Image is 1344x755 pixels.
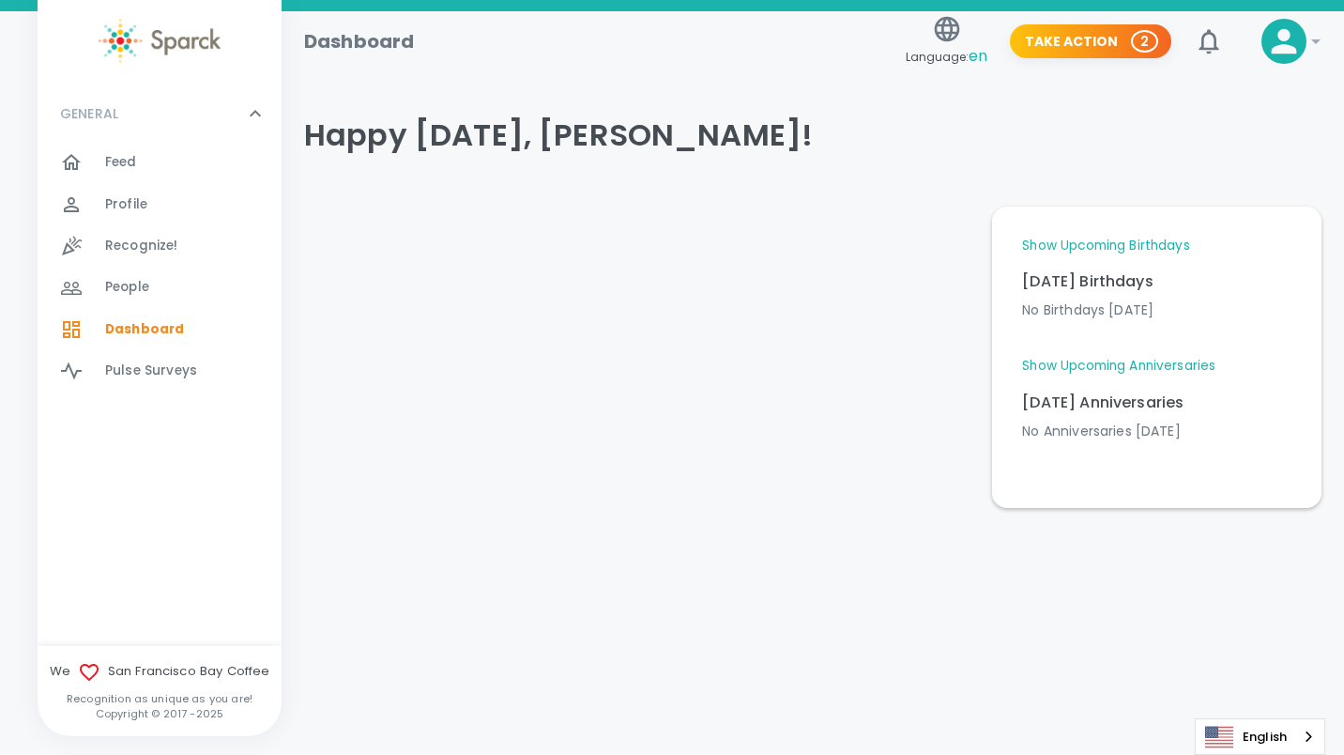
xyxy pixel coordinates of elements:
a: Pulse Surveys [38,350,282,392]
a: Show Upcoming Anniversaries [1022,357,1215,376]
p: [DATE] Anniversaries [1022,392,1291,414]
a: Profile [38,184,282,225]
span: Language: [906,44,987,69]
span: Recognize! [105,237,178,255]
span: Dashboard [105,320,184,339]
a: Sparck logo [38,19,282,63]
a: Feed [38,142,282,183]
a: Show Upcoming Birthdays [1022,237,1189,255]
p: Recognition as unique as you are! [38,691,282,706]
div: GENERAL [38,85,282,142]
a: Recognize! [38,225,282,267]
p: [DATE] Birthdays [1022,270,1291,293]
span: Feed [105,153,137,172]
p: 2 [1140,32,1149,51]
a: English [1196,719,1324,754]
span: en [969,45,987,67]
p: Copyright © 2017 - 2025 [38,706,282,721]
button: Take Action 2 [1010,24,1171,59]
p: No Anniversaries [DATE] [1022,422,1291,440]
p: No Birthdays [DATE] [1022,300,1291,319]
span: Profile [105,195,147,214]
div: GENERAL [38,142,282,399]
h4: Happy [DATE], [PERSON_NAME]! [304,116,1321,154]
span: People [105,278,149,297]
button: Language:en [898,8,995,75]
a: Dashboard [38,309,282,350]
a: People [38,267,282,308]
p: GENERAL [60,104,118,123]
span: We San Francisco Bay Coffee [38,661,282,684]
h1: Dashboard [304,26,414,56]
aside: Language selected: English [1195,718,1325,755]
span: Pulse Surveys [105,362,197,380]
img: Sparck logo [99,19,221,63]
div: Language [1195,718,1325,755]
